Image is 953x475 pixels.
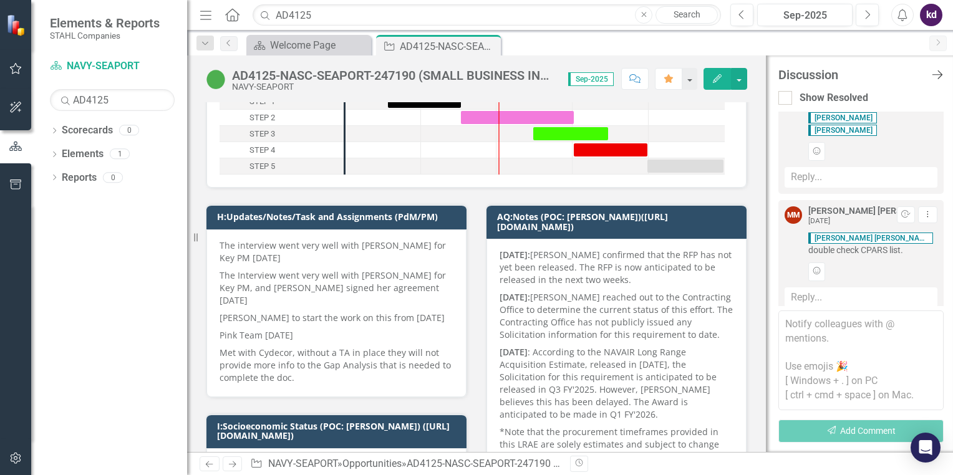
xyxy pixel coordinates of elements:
[62,123,113,138] a: Scorecards
[6,14,28,36] img: ClearPoint Strategy
[911,433,941,463] div: Open Intercom Messenger
[568,72,614,86] span: Sep-2025
[270,37,368,53] div: Welcome Page
[50,31,160,41] small: STAHL Companies
[220,110,344,126] div: Task: Start date: 2025-08-17 End date: 2025-10-01
[500,343,733,423] p: : According to the NAVAIR Long Range Acquisition Estimate, released in [DATE], the Solicitation f...
[62,171,97,185] a: Reports
[119,125,139,136] div: 0
[461,111,574,124] div: Task: Start date: 2025-08-17 End date: 2025-10-01
[249,110,275,126] div: STEP 2
[249,37,368,53] a: Welcome Page
[268,458,337,469] a: NAVY-SEAPORT
[342,458,402,469] a: Opportunities
[497,212,740,231] h3: AQ:Notes (POC: [PERSON_NAME])([URL][DOMAIN_NAME])
[220,94,344,110] div: Task: Start date: 2025-07-18 End date: 2025-08-17
[808,233,933,244] span: [PERSON_NAME] [PERSON_NAME]
[778,420,944,443] button: Add Comment
[647,160,723,173] div: Task: Start date: 2025-10-31 End date: 2025-11-30
[249,94,275,110] div: STEP 1
[574,143,647,156] div: Task: Start date: 2025-10-01 End date: 2025-10-31
[500,423,733,463] p: *Note that the procurement timeframes provided in this LRAE are solely estimates and subject to c...
[220,142,344,158] div: STEP 4
[655,6,718,24] a: Search
[220,142,344,158] div: Task: Start date: 2025-10-01 End date: 2025-10-31
[206,69,226,89] img: Active
[217,421,460,441] h3: I:Socioeconomic Status (POC: [PERSON_NAME]) ([URL][DOMAIN_NAME])
[785,287,937,308] div: Reply...
[800,91,868,105] div: Show Resolved
[808,231,937,256] span: double check CPARS list.
[253,4,721,26] input: Search ClearPoint...
[220,267,453,309] p: The Interview went very well with [PERSON_NAME] for Key PM, and [PERSON_NAME] signed her agreemen...
[808,112,877,123] span: [PERSON_NAME]
[50,59,175,74] a: NAVY-SEAPORT
[785,206,802,224] div: MM
[232,69,556,82] div: AD4125-NASC-SEAPORT-247190 (SMALL BUSINESS INNOVATION RESEARCH PROGRAM AD4125 PROGRAM MANAGEMENT ...
[110,149,130,160] div: 1
[220,344,453,384] p: Met with Cydecor, without a TA in place they will not provide more info to the Gap Analysis that ...
[533,127,608,140] div: Task: Start date: 2025-09-15 End date: 2025-10-15
[220,309,453,327] p: [PERSON_NAME] to start the work on this from [DATE]
[220,239,453,267] p: The interview went very well with [PERSON_NAME] for Key PM [DATE]
[220,158,344,175] div: Task: Start date: 2025-10-31 End date: 2025-11-30
[220,327,453,344] p: Pink Team [DATE]
[249,142,275,158] div: STEP 4
[400,39,498,54] div: AD4125-NASC-SEAPORT-247190 (SMALL BUSINESS INNOVATION RESEARCH PROGRAM AD4125 PROGRAM MANAGEMENT ...
[808,206,945,216] div: [PERSON_NAME] [PERSON_NAME]
[500,289,733,343] p: [PERSON_NAME] reached out to the Contracting Office to determine the current status of this effor...
[232,82,556,92] div: NAVY-SEAPORT
[220,94,344,110] div: STEP 1
[808,125,877,136] span: [PERSON_NAME]
[220,110,344,126] div: STEP 2
[500,346,528,358] strong: [DATE]
[249,126,275,142] div: STEP 3
[103,172,123,183] div: 0
[249,158,275,175] div: STEP 5
[50,16,160,31] span: Elements & Reports
[778,68,925,82] div: Discussion
[500,249,733,289] p: [PERSON_NAME] confirmed that the RFP has not yet been released. The RFP is now anticipated to be ...
[808,216,830,225] small: [DATE]
[500,291,530,303] strong: [DATE]:
[785,167,937,188] div: Reply...
[920,4,942,26] button: kd
[220,158,344,175] div: STEP 5
[220,126,344,142] div: Task: Start date: 2025-09-15 End date: 2025-10-15
[50,89,175,111] input: Search Below...
[217,212,460,221] h3: H:Updates/Notes/Task and Assignments (PdM/PM)
[250,457,561,471] div: » »
[762,8,848,23] div: Sep-2025
[757,4,853,26] button: Sep-2025
[500,249,530,261] strong: [DATE]:
[220,126,344,142] div: STEP 3
[62,147,104,161] a: Elements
